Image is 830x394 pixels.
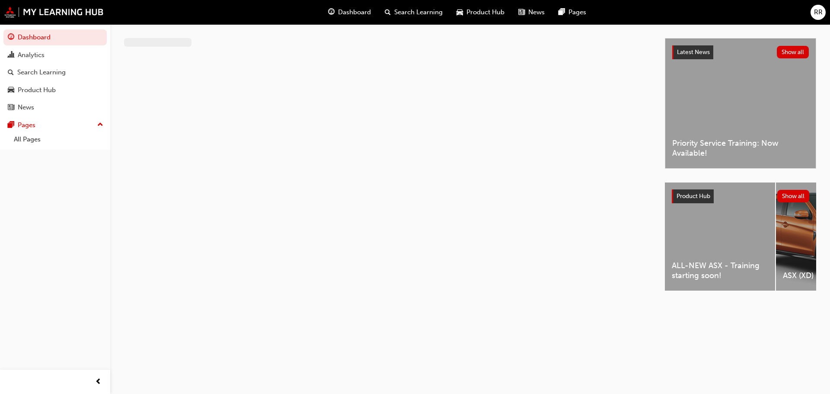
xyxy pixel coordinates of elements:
[568,7,586,17] span: Pages
[18,103,34,112] div: News
[450,3,511,21] a: car-iconProduct Hub
[328,7,335,18] span: guage-icon
[10,133,107,146] a: All Pages
[8,122,14,129] span: pages-icon
[456,7,463,18] span: car-icon
[17,67,66,77] div: Search Learning
[394,7,443,17] span: Search Learning
[811,5,826,20] button: RR
[8,104,14,112] span: news-icon
[3,28,107,117] button: DashboardAnalyticsSearch LearningProduct HubNews
[777,190,810,202] button: Show all
[672,189,809,203] a: Product HubShow all
[559,7,565,18] span: pages-icon
[8,34,14,42] span: guage-icon
[8,86,14,94] span: car-icon
[97,119,103,131] span: up-icon
[8,69,14,77] span: search-icon
[3,117,107,133] button: Pages
[4,6,104,18] img: mmal
[18,85,56,95] div: Product Hub
[677,48,710,56] span: Latest News
[814,7,823,17] span: RR
[665,38,816,169] a: Latest NewsShow allPriority Service Training: Now Available!
[338,7,371,17] span: Dashboard
[3,64,107,80] a: Search Learning
[466,7,504,17] span: Product Hub
[8,51,14,59] span: chart-icon
[3,82,107,98] a: Product Hub
[511,3,552,21] a: news-iconNews
[18,120,35,130] div: Pages
[518,7,525,18] span: news-icon
[378,3,450,21] a: search-iconSearch Learning
[672,261,768,280] span: ALL-NEW ASX - Training starting soon!
[3,29,107,45] a: Dashboard
[3,47,107,63] a: Analytics
[321,3,378,21] a: guage-iconDashboard
[677,192,710,200] span: Product Hub
[552,3,593,21] a: pages-iconPages
[777,46,809,58] button: Show all
[95,377,102,388] span: prev-icon
[3,99,107,115] a: News
[665,183,775,291] a: ALL-NEW ASX - Training starting soon!
[18,50,45,60] div: Analytics
[672,45,809,59] a: Latest NewsShow all
[528,7,545,17] span: News
[672,138,809,158] span: Priority Service Training: Now Available!
[385,7,391,18] span: search-icon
